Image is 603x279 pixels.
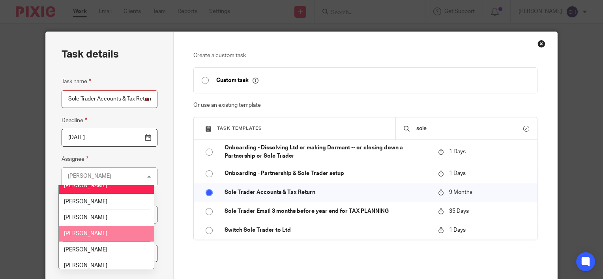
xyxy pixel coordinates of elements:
[64,231,107,236] span: [PERSON_NAME]
[62,116,87,125] label: Deadline
[225,207,430,215] p: Sole Trader Email 3 months before year end for TAX PLANNING
[62,154,88,164] label: Assignee
[449,171,466,176] span: 1 Days
[64,215,107,220] span: [PERSON_NAME]
[64,183,107,188] span: [PERSON_NAME]
[62,48,119,61] h2: Task details
[64,247,107,253] span: [PERSON_NAME]
[62,77,91,86] label: Task name
[62,90,157,108] input: Task name
[416,124,523,133] input: Search...
[68,173,111,179] div: [PERSON_NAME]
[449,190,472,195] span: 9 Months
[225,226,430,234] p: Switch Sole Trader to Ltd
[537,40,545,48] div: Close this dialog window
[193,101,538,109] p: Or use an existing template
[225,144,430,160] p: Onboarding - Dissolving Ltd or making Dormant -- or closing down a Partnership or Sole Trader
[62,129,157,147] input: Pick a date
[225,188,430,196] p: Sole Trader Accounts & Tax Return
[217,126,262,130] span: Task templates
[449,227,466,233] span: 1 Days
[64,199,107,205] span: [PERSON_NAME]
[64,263,107,268] span: [PERSON_NAME]
[225,169,430,177] p: Onboarding - Partnership & Sole Trader setup
[449,149,466,155] span: 1 Days
[193,52,538,60] p: Create a custom task
[449,208,469,214] span: 35 Days
[216,77,258,84] p: Custom task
